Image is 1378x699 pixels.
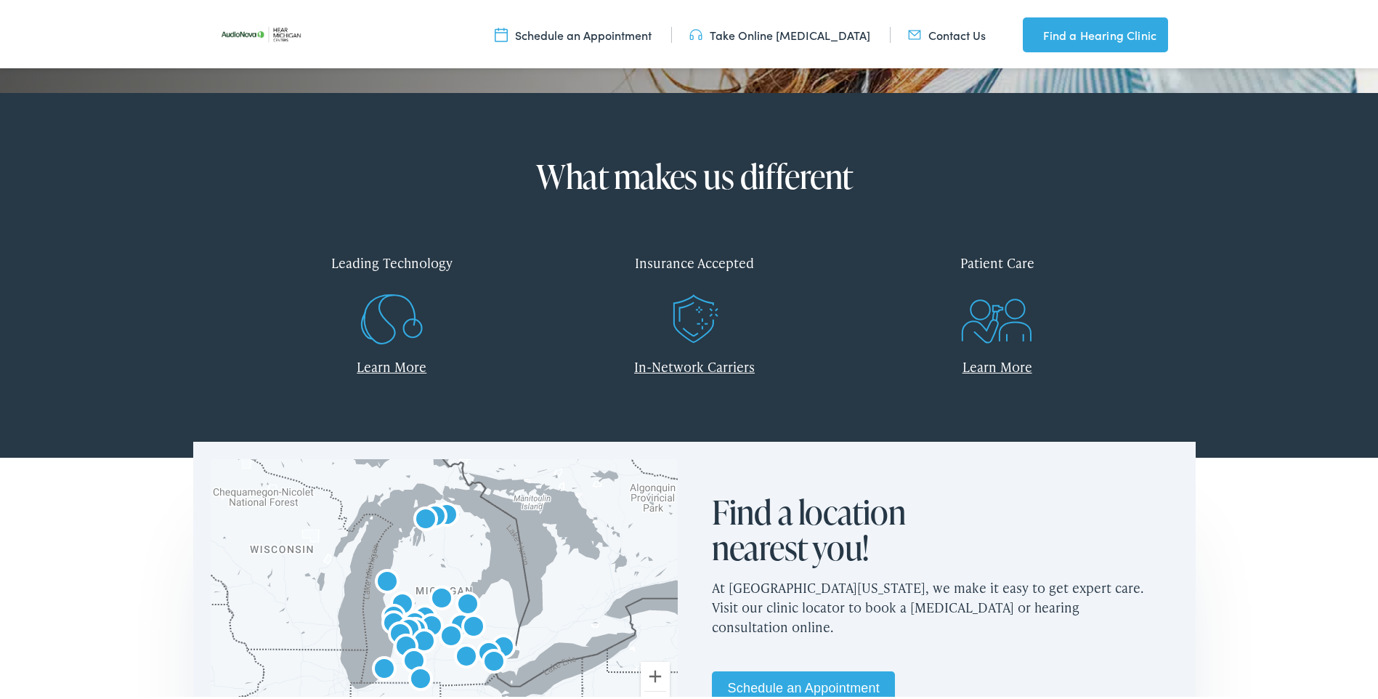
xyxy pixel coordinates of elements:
[456,608,491,643] div: AudioNova
[397,605,432,639] div: AudioNova
[449,638,484,673] div: AudioNova
[429,496,464,531] div: AudioNova
[370,563,405,598] div: AudioNova
[495,24,652,40] a: Schedule an Appointment
[424,580,459,615] div: AudioNova
[408,599,442,634] div: AudioNova
[908,24,921,40] img: utility icon
[712,563,1178,645] p: At [GEOGRAPHIC_DATA][US_STATE], we make it easy to get expert care. Visit our clinic locator to b...
[471,634,506,669] div: AudioNova
[962,355,1032,373] a: Learn More
[383,615,418,650] div: AudioNova
[418,498,453,533] div: Hear Michigan Centers by AudioNova
[689,24,702,40] img: utility icon
[403,660,438,695] div: AudioNova
[434,618,469,652] div: Hear Michigan Centers by AudioNova
[397,642,431,677] div: AudioNova
[408,501,443,536] div: AudioNova
[712,491,944,563] h2: Find a location nearest you!
[689,24,870,40] a: Take Online [MEDICAL_DATA]
[554,238,835,325] a: Insurance Accepted
[392,611,426,646] div: AudioNova
[251,155,1138,192] h2: What makes us different
[908,24,986,40] a: Contact Us
[385,586,420,621] div: AudioNova
[856,238,1138,281] div: Patient Care
[357,355,426,373] a: Learn More
[251,238,532,281] div: Leading Technology
[450,586,485,621] div: AudioNova
[477,643,511,678] div: AudioNova
[376,598,411,633] div: AudioNova
[251,238,532,325] a: Leading Technology
[641,659,670,688] button: Zoom in
[1023,23,1036,41] img: utility icon
[1023,15,1168,49] a: Find a Hearing Clinic
[634,355,755,373] a: In-Network Carriers
[367,650,402,685] div: AudioNova
[495,24,508,40] img: utility icon
[444,607,479,642] div: Hear Michigan Centers by AudioNova
[414,607,449,642] div: AudioNova
[554,238,835,281] div: Insurance Accepted
[407,623,442,658] div: AudioNova
[486,629,521,663] div: AudioNova
[376,605,411,639] div: AudioNova
[856,238,1138,325] a: Patient Care
[389,628,423,663] div: AudioNova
